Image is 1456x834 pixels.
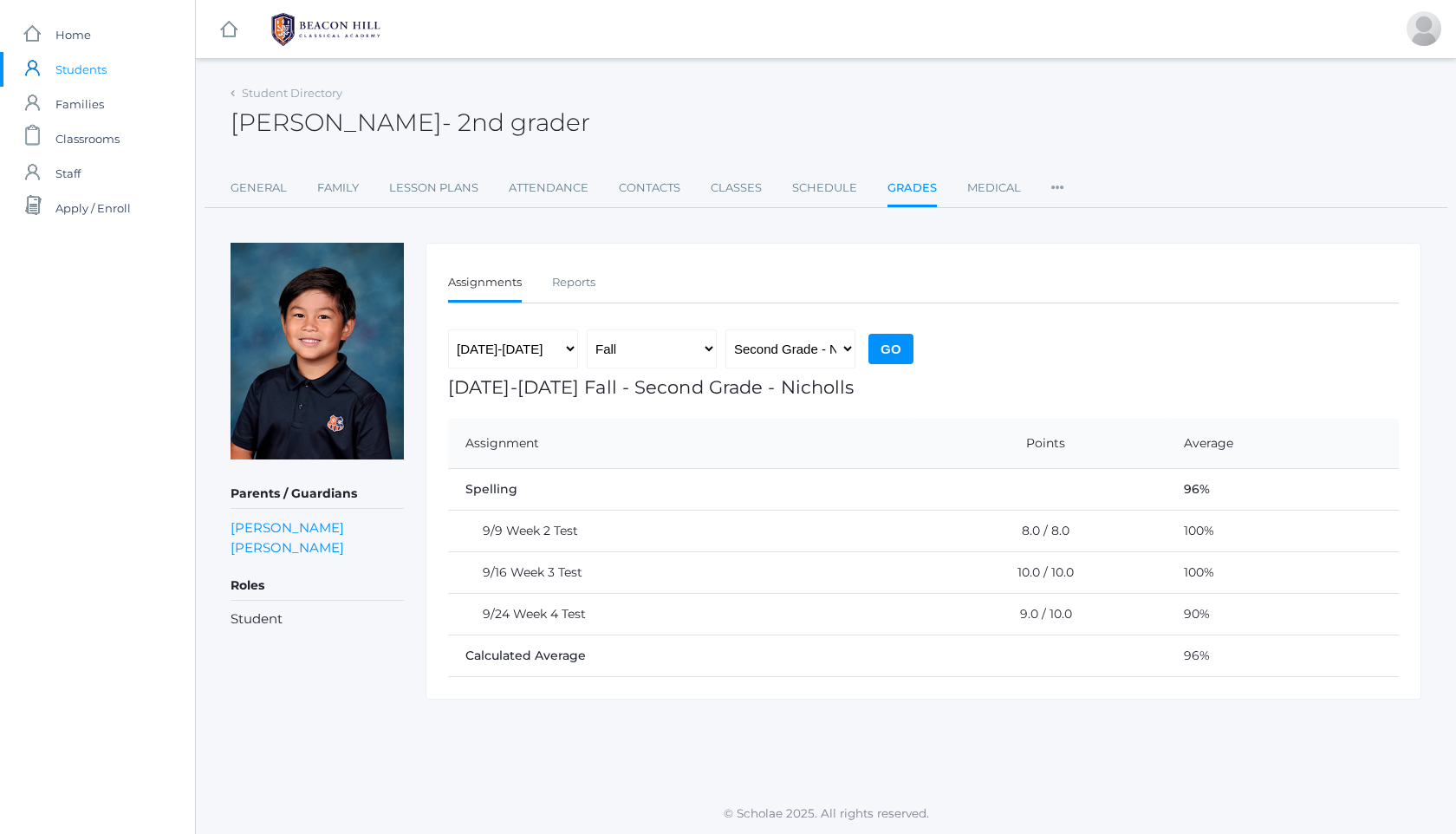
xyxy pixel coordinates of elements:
[1167,419,1399,469] th: Average
[55,17,91,52] span: Home
[1407,11,1441,46] div: Lew Soratorio
[465,481,517,497] span: Spelling
[868,334,913,364] input: Go
[711,171,762,205] a: Classes
[1167,551,1399,593] td: 100%
[231,571,404,601] h5: Roles
[792,171,857,205] a: Schedule
[55,156,81,191] span: Staff
[552,265,595,300] a: Reports
[1167,635,1399,676] td: 96%
[967,171,1021,205] a: Medical
[231,243,404,459] img: Nico Soratorio
[448,635,1167,676] td: Calculated Average
[242,86,342,100] a: Student Directory
[448,593,912,635] td: 9/24 Week 4 Test
[55,87,104,121] span: Families
[55,191,131,225] span: Apply / Enroll
[912,551,1167,593] td: 10.0 / 10.0
[1167,593,1399,635] td: 90%
[231,109,590,136] h2: [PERSON_NAME]
[509,171,588,205] a: Attendance
[231,171,287,205] a: General
[619,171,680,205] a: Contacts
[912,510,1167,551] td: 8.0 / 8.0
[55,52,107,87] span: Students
[1167,468,1399,510] td: 96%
[389,171,478,205] a: Lesson Plans
[261,8,391,51] img: 1_BHCALogos-05.png
[448,419,912,469] th: Assignment
[912,419,1167,469] th: Points
[317,171,359,205] a: Family
[231,479,404,509] h5: Parents / Guardians
[887,171,937,208] a: Grades
[231,538,344,557] a: [PERSON_NAME]
[231,609,404,629] li: Student
[1167,510,1399,551] td: 100%
[231,518,344,538] a: [PERSON_NAME]
[442,108,590,137] span: - 2nd grader
[448,551,912,593] td: 9/16 Week 3 Test
[196,805,1456,822] p: © Scholae 2025. All rights reserved.
[448,377,1399,397] h1: [DATE]-[DATE] Fall - Second Grade - Nicholls
[55,121,120,156] span: Classrooms
[448,265,522,303] a: Assignments
[448,510,912,551] td: 9/9 Week 2 Test
[912,593,1167,635] td: 9.0 / 10.0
